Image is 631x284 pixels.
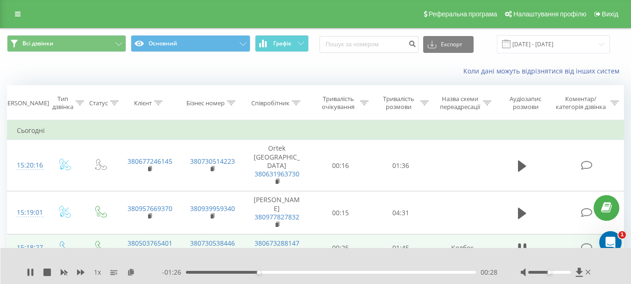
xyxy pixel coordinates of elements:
div: Тип дзвінка [52,95,73,111]
span: Налаштування профілю [513,10,586,18]
div: Тривалість розмови [379,95,418,111]
td: 04:31 [371,191,431,234]
span: 00:28 [481,268,497,277]
a: 380977827832 [255,212,299,221]
iframe: Intercom live chat [599,231,622,254]
td: 01:36 [371,140,431,191]
a: 380673288147 [255,239,299,248]
div: Співробітник [251,99,290,107]
div: Accessibility label [257,270,261,274]
a: 380957669370 [128,204,172,213]
span: Всі дзвінки [22,40,53,47]
div: Accessibility label [547,270,551,274]
div: Бізнес номер [186,99,225,107]
span: Вихід [602,10,618,18]
span: Графік [273,40,291,47]
div: Назва схеми переадресації [440,95,481,111]
td: 00:15 [311,191,371,234]
div: [PERSON_NAME] [2,99,49,107]
span: Реферальна програма [429,10,497,18]
button: Всі дзвінки [7,35,126,52]
a: 380677246145 [128,157,172,166]
a: 380503765401 [128,239,172,248]
span: 1 [618,231,626,239]
a: 380631963730 [255,169,299,178]
button: Експорт [423,36,474,53]
td: Ortek [GEOGRAPHIC_DATA] [243,140,311,191]
span: - 01:26 [162,268,186,277]
div: Статус [89,99,108,107]
div: Коментар/категорія дзвінка [553,95,608,111]
td: 00:16 [311,140,371,191]
div: 15:19:01 [17,204,36,222]
div: Клієнт [134,99,152,107]
td: [PERSON_NAME] [243,191,311,234]
div: Тривалість очікування [319,95,358,111]
a: 380939959340 [190,204,235,213]
button: Основний [131,35,250,52]
input: Пошук за номером [319,36,418,53]
div: Аудіозапис розмови [502,95,549,111]
div: 15:20:16 [17,156,36,175]
td: Колбек [431,234,494,262]
a: 380730538446 [190,239,235,248]
td: 01:45 [371,234,431,262]
a: 380730514223 [190,157,235,166]
div: 15:18:27 [17,239,36,257]
a: Коли дані можуть відрізнятися вiд інших систем [463,66,624,75]
td: 00:25 [311,234,371,262]
span: 1 x [94,268,101,277]
button: Графік [255,35,309,52]
td: Сьогодні [7,121,624,140]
